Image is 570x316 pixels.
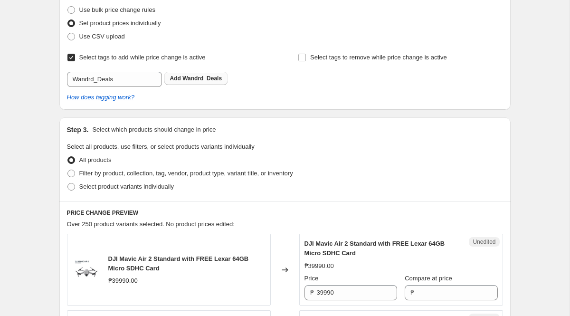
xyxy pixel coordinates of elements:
[79,156,112,163] span: All products
[67,94,134,101] a: How does tagging work?
[79,19,161,27] span: Set product prices individually
[304,261,334,271] div: ₱39990.00
[67,220,235,228] span: Over 250 product variants selected. No product prices edited:
[410,289,414,296] span: ₱
[164,72,228,85] button: Add Wandrd_Deals
[405,275,452,282] span: Compare at price
[182,75,222,82] span: Wandrd_Deals
[79,6,155,13] span: Use bulk price change rules
[67,125,89,134] h2: Step 3.
[67,72,162,87] input: Select tags to add
[79,33,125,40] span: Use CSV upload
[72,256,101,284] img: whitealtiCopy_4BFE32E_80x.png
[79,183,174,190] span: Select product variants individually
[67,143,255,150] span: Select all products, use filters, or select products variants individually
[92,125,216,134] p: Select which products should change in price
[170,75,181,82] b: Add
[79,170,293,177] span: Filter by product, collection, tag, vendor, product type, variant title, or inventory
[473,238,495,246] span: Unedited
[108,255,249,272] span: DJI Mavic Air 2 Standard with FREE Lexar 64GB Micro SDHC Card
[67,209,503,217] h6: PRICE CHANGE PREVIEW
[310,54,447,61] span: Select tags to remove while price change is active
[108,276,138,286] div: ₱39990.00
[304,275,319,282] span: Price
[310,289,314,296] span: ₱
[79,54,206,61] span: Select tags to add while price change is active
[304,240,445,257] span: DJI Mavic Air 2 Standard with FREE Lexar 64GB Micro SDHC Card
